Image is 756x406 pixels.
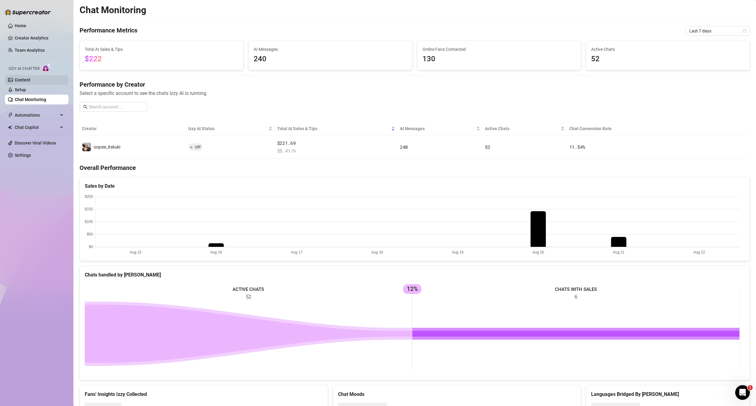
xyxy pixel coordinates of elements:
[569,144,585,150] span: 11.54 %
[85,182,745,190] div: Sales by Date
[277,147,395,155] span: $ 5.41 /h
[15,153,31,158] a: Settings
[748,385,753,390] span: 1
[15,23,26,28] a: Home
[82,143,91,151] img: oopsie_itskuki
[254,46,407,53] span: AI Messages
[485,125,560,132] span: Active Chats
[482,122,567,136] th: Active Chats
[591,46,745,53] span: Active Chats
[15,48,45,53] a: Team Analytics
[567,122,683,136] th: Chat Conversion Rate
[80,164,750,172] h4: Overall Performance
[275,122,397,136] th: Total AI Sales & Tips
[8,113,13,118] span: thunderbolt
[89,103,144,110] input: Search account...
[188,125,267,132] span: Izzy AI Status
[85,55,102,63] span: $222
[743,29,747,33] span: calendar
[85,390,323,398] div: Fans' Insights Izzy Collected
[591,53,745,65] span: 52
[8,125,12,130] img: Chat Copilot
[15,33,64,43] a: Creator Analytics
[15,122,58,132] span: Chat Copilot
[85,271,745,279] div: Chats handled by [PERSON_NAME]
[485,144,490,150] span: 52
[423,46,576,53] span: Online Fans Contacted
[42,63,51,72] img: AI Chatter
[400,144,408,150] span: 240
[85,46,238,53] span: Total AI Sales & Tips
[9,66,39,72] span: Izzy AI Chatter
[5,9,51,15] img: logo-BBDzfeDw.svg
[15,110,58,120] span: Automations
[83,105,88,109] span: search
[15,97,46,102] a: Chat Monitoring
[400,125,475,132] span: AI Messages
[80,89,750,97] span: Select a specific account to see the chats Izzy AI is running.
[254,53,407,65] span: 240
[338,390,576,398] div: Chat Moods
[277,140,395,147] span: $221.69
[397,122,482,136] th: AI Messages
[423,53,576,65] span: 130
[735,385,750,400] iframe: Intercom live chat
[94,145,120,149] span: oopsie_itskuki
[15,87,26,92] a: Setup
[80,4,146,16] h2: Chat Monitoring
[186,122,274,136] th: Izzy AI Status
[80,80,750,89] h4: Performance by Creator
[195,145,201,149] span: Off
[277,125,390,132] span: Total AI Sales & Tips
[689,26,746,36] span: Last 7 days
[15,141,56,145] a: Discover Viral Videos
[15,77,30,82] a: Content
[591,390,745,398] div: Languages Bridged By [PERSON_NAME]
[80,26,137,36] h4: Performance Metrics
[80,122,186,136] th: Creator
